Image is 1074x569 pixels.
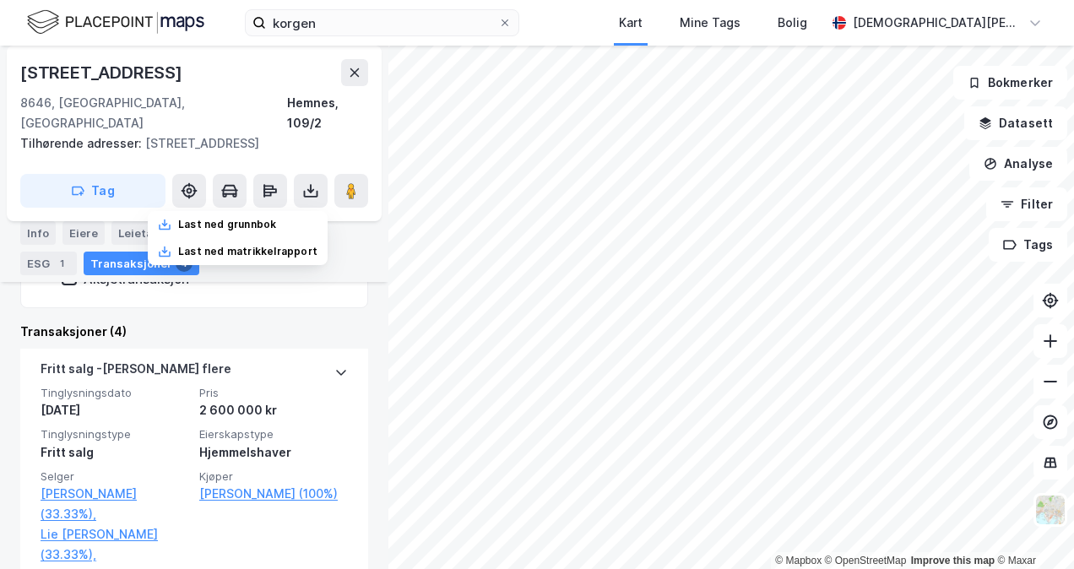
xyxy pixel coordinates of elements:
[41,524,189,565] a: Lie [PERSON_NAME] (33.33%),
[853,13,1022,33] div: [DEMOGRAPHIC_DATA][PERSON_NAME]
[20,59,186,86] div: [STREET_ADDRESS]
[911,555,995,566] a: Improve this map
[775,555,822,566] a: Mapbox
[953,66,1067,100] button: Bokmerker
[964,106,1067,140] button: Datasett
[619,13,643,33] div: Kart
[41,484,189,524] a: [PERSON_NAME] (33.33%),
[199,400,348,420] div: 2 600 000 kr
[825,555,907,566] a: OpenStreetMap
[178,245,317,258] div: Last ned matrikkelrapport
[111,221,185,245] div: Leietakere
[41,469,189,484] span: Selger
[680,13,740,33] div: Mine Tags
[199,442,348,463] div: Hjemmelshaver
[20,133,355,154] div: [STREET_ADDRESS]
[778,13,807,33] div: Bolig
[20,322,368,342] div: Transaksjoner (4)
[84,252,199,275] div: Transaksjoner
[199,427,348,442] span: Eierskapstype
[62,221,105,245] div: Eiere
[53,255,70,272] div: 1
[287,93,368,133] div: Hemnes, 109/2
[41,442,189,463] div: Fritt salg
[27,8,204,37] img: logo.f888ab2527a4732fd821a326f86c7f29.svg
[20,136,145,150] span: Tilhørende adresser:
[20,174,165,208] button: Tag
[178,218,276,231] div: Last ned grunnbok
[41,400,189,420] div: [DATE]
[41,427,189,442] span: Tinglysningstype
[20,221,56,245] div: Info
[969,147,1067,181] button: Analyse
[20,93,287,133] div: 8646, [GEOGRAPHIC_DATA], [GEOGRAPHIC_DATA]
[989,228,1067,262] button: Tags
[41,359,231,386] div: Fritt salg - [PERSON_NAME] flere
[41,386,189,400] span: Tinglysningsdato
[199,386,348,400] span: Pris
[20,252,77,275] div: ESG
[986,187,1067,221] button: Filter
[990,488,1074,569] iframe: Chat Widget
[199,469,348,484] span: Kjøper
[266,10,498,35] input: Søk på adresse, matrikkel, gårdeiere, leietakere eller personer
[199,484,348,504] a: [PERSON_NAME] (100%)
